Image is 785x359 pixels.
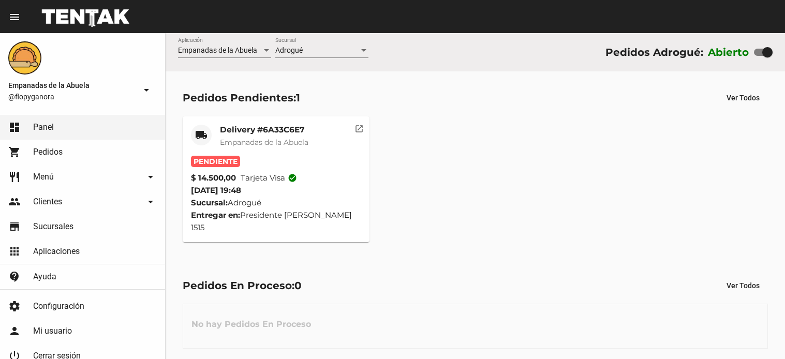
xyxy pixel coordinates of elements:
strong: $ 14.500,00 [191,172,236,184]
iframe: chat widget [742,318,775,349]
mat-icon: menu [8,11,21,23]
span: Ayuda [33,272,56,282]
mat-icon: people [8,196,21,208]
span: 0 [294,279,302,292]
div: Presidente [PERSON_NAME] 1515 [191,209,361,234]
strong: Sucursal: [191,198,228,207]
mat-icon: contact_support [8,271,21,283]
mat-card-title: Delivery #6A33C6E7 [220,125,308,135]
mat-icon: open_in_new [354,123,364,132]
button: Ver Todos [718,276,768,295]
span: Empanadas de la Abuela [220,138,308,147]
span: Aplicaciones [33,246,80,257]
span: Adrogué [275,46,303,54]
mat-icon: arrow_drop_down [144,171,157,183]
mat-icon: arrow_drop_down [144,196,157,208]
span: 1 [296,92,300,104]
span: Ver Todos [727,94,760,102]
button: Ver Todos [718,88,768,107]
mat-icon: check_circle [288,173,297,183]
span: Menú [33,172,54,182]
strong: Entregar en: [191,210,240,220]
label: Abierto [708,44,749,61]
mat-icon: arrow_drop_down [140,84,153,96]
span: Pedidos [33,147,63,157]
div: Pedidos En Proceso: [183,277,302,294]
span: @flopyganora [8,92,136,102]
span: [DATE] 19:48 [191,185,241,195]
span: Pendiente [191,156,240,167]
mat-icon: apps [8,245,21,258]
mat-icon: shopping_cart [8,146,21,158]
mat-icon: local_shipping [195,129,208,141]
span: Sucursales [33,221,73,232]
span: Empanadas de la Abuela [8,79,136,92]
mat-icon: store [8,220,21,233]
mat-icon: restaurant [8,171,21,183]
div: Pedidos Adrogué: [605,44,703,61]
span: Ver Todos [727,281,760,290]
span: Panel [33,122,54,132]
h3: No hay Pedidos En Proceso [183,309,319,340]
div: Pedidos Pendientes: [183,89,300,106]
span: Tarjeta visa [241,172,297,184]
span: Empanadas de la Abuela [178,46,257,54]
mat-icon: person [8,325,21,337]
div: Adrogué [191,197,361,209]
mat-icon: settings [8,300,21,312]
span: Mi usuario [33,326,72,336]
mat-icon: dashboard [8,121,21,133]
img: f0136945-ed32-4f7c-91e3-a375bc4bb2c5.png [8,41,41,74]
span: Clientes [33,197,62,207]
span: Configuración [33,301,84,311]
